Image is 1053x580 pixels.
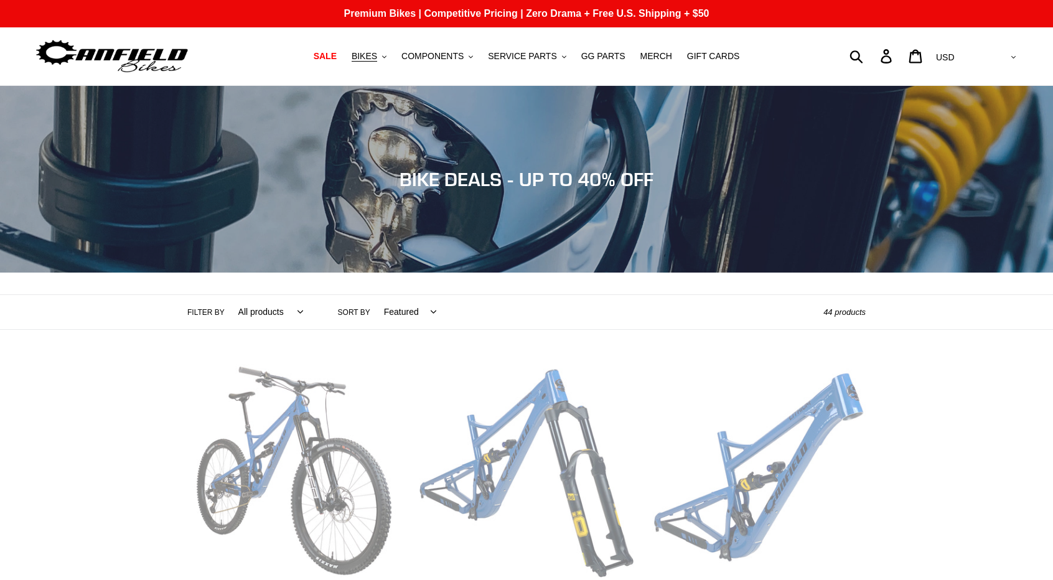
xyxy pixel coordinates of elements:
span: BIKES [352,51,377,62]
button: COMPONENTS [395,48,479,65]
a: SALE [307,48,343,65]
span: SALE [314,51,337,62]
span: BIKE DEALS - UP TO 40% OFF [400,168,653,190]
span: SERVICE PARTS [488,51,556,62]
span: COMPONENTS [401,51,464,62]
label: Sort by [338,307,370,318]
span: MERCH [640,51,672,62]
a: MERCH [634,48,678,65]
button: SERVICE PARTS [482,48,572,65]
span: 44 products [823,307,866,317]
span: GG PARTS [581,51,625,62]
a: GIFT CARDS [681,48,746,65]
img: Canfield Bikes [34,37,190,76]
span: GIFT CARDS [687,51,740,62]
button: BIKES [345,48,393,65]
input: Search [856,42,888,70]
a: GG PARTS [575,48,632,65]
label: Filter by [187,307,225,318]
